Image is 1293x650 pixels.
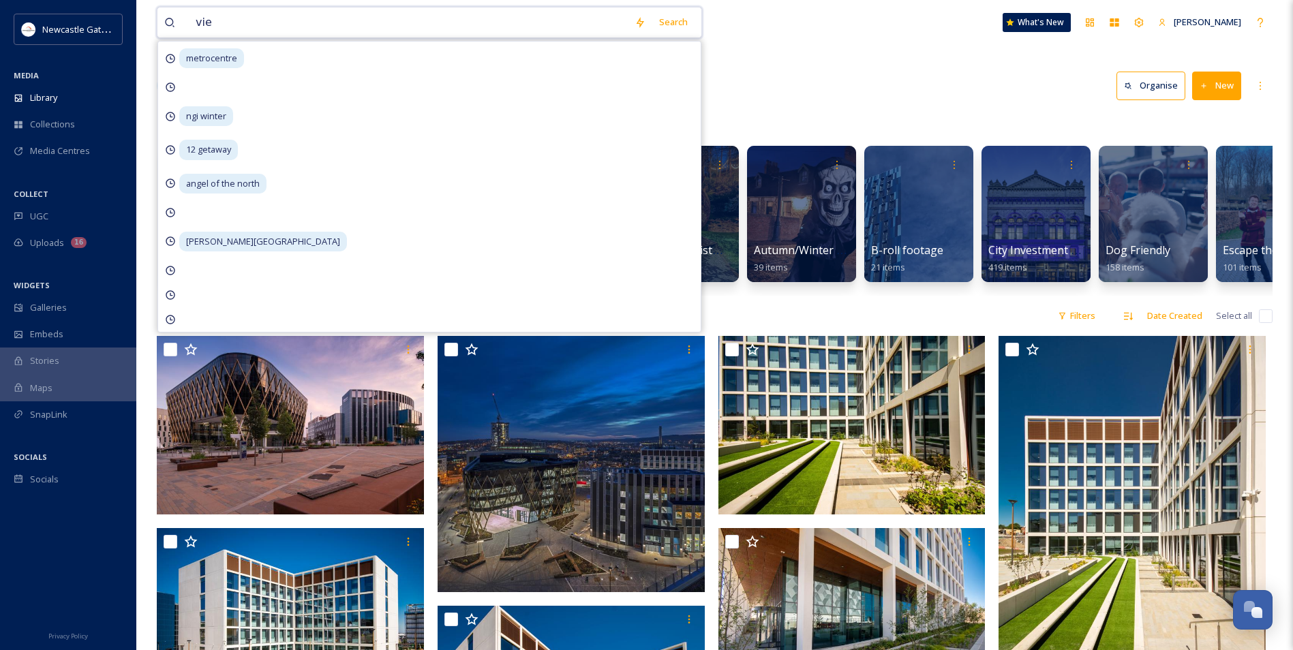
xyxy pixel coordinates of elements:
span: B-roll footage [871,243,943,258]
span: 1380 file s [157,309,194,322]
button: New [1192,72,1241,99]
div: Date Created [1140,303,1209,329]
span: Newcastle Gateshead Initiative [42,22,168,35]
span: Galleries [30,301,67,314]
span: COLLECT [14,189,48,199]
span: Collections [30,118,75,131]
input: Search your library [189,7,628,37]
span: Dog Friendly [1106,243,1170,258]
span: angel of the north [179,174,267,194]
span: 12 getaway [179,140,238,159]
span: [PERSON_NAME][GEOGRAPHIC_DATA] [179,232,347,251]
span: Library [30,91,57,104]
a: B-roll footage21 items [871,244,943,273]
span: [PERSON_NAME] [1174,16,1241,28]
a: City Investment Images419 items [988,244,1108,273]
span: 158 items [1106,261,1144,273]
span: Embeds [30,328,63,341]
span: Select all [1216,309,1252,322]
span: 419 items [988,261,1027,273]
a: Autumn/Winter Partner Submissions 202539 items [754,244,971,273]
div: Filters [1051,303,1102,329]
span: metrocentre [179,48,244,68]
span: SOCIALS [14,452,47,462]
span: MEDIA [14,70,39,80]
span: Stories [30,354,59,367]
span: WIDGETS [14,280,50,290]
div: 16 [71,237,87,248]
a: Privacy Policy [48,627,88,643]
span: SnapLink [30,408,67,421]
img: DqD9wEUd_400x400.jpg [22,22,35,36]
a: INTEGRATIONCanvaView Items [157,139,274,282]
span: ngi winter [179,106,233,126]
img: NICD and FDC - Credit Gillespies.jpg [157,336,424,514]
a: What's New [1003,13,1071,32]
span: 39 items [754,261,788,273]
a: Dog Friendly158 items [1106,244,1170,273]
span: City Investment Images [988,243,1108,258]
span: Maps [30,382,52,394]
span: Socials [30,473,59,486]
span: UGC [30,210,48,223]
span: 101 items [1223,261,1262,273]
span: Media Centres [30,144,90,157]
button: Open Chat [1233,590,1273,630]
button: Organise [1116,72,1185,99]
span: 21 items [871,261,905,273]
a: [PERSON_NAME] [1151,9,1248,35]
span: Uploads [30,236,64,249]
img: KIER-BIO-3971.jpg [718,336,986,514]
span: Autumn/Christmas Campaign 25 [637,243,803,258]
div: Search [652,9,695,35]
span: Privacy Policy [48,632,88,640]
span: Autumn/Winter Partner Submissions 2025 [754,243,971,258]
a: Autumn/Christmas Campaign 25258 items [637,244,803,273]
img: Helix 090120200 - Credit Graeme Peacock.jpg [438,336,705,592]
